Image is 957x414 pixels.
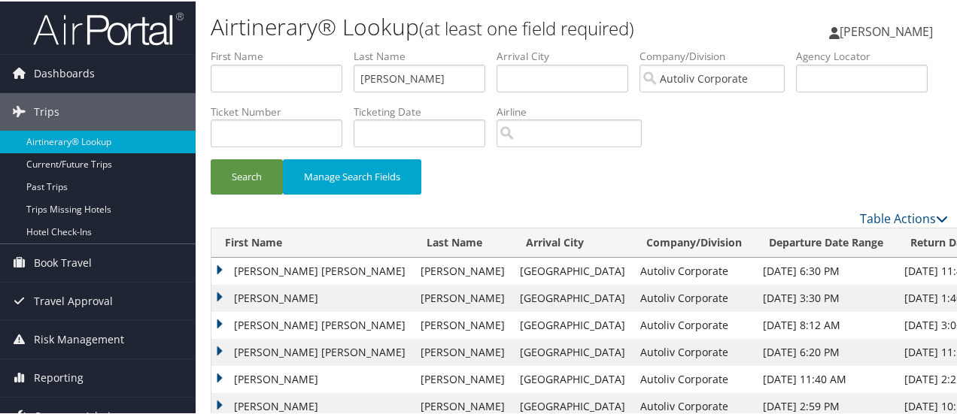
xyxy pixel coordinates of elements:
label: Company/Division [640,47,796,62]
label: First Name [211,47,354,62]
td: [PERSON_NAME] [PERSON_NAME] [211,310,413,337]
td: [PERSON_NAME] [413,256,512,283]
button: Manage Search Fields [283,158,421,193]
td: [DATE] 8:12 AM [755,310,897,337]
h1: Airtinerary® Lookup [211,10,702,41]
th: Last Name: activate to sort column ascending [413,227,512,256]
label: Airline [497,103,653,118]
th: Company/Division [633,227,755,256]
label: Ticket Number [211,103,354,118]
td: [PERSON_NAME] [211,283,413,310]
a: [PERSON_NAME] [829,8,948,53]
label: Arrival City [497,47,640,62]
label: Ticketing Date [354,103,497,118]
button: Search [211,158,283,193]
td: [PERSON_NAME] [413,364,512,391]
td: [DATE] 3:30 PM [755,283,897,310]
td: [DATE] 6:30 PM [755,256,897,283]
td: Autoliv Corporate [633,283,755,310]
td: Autoliv Corporate [633,337,755,364]
td: [GEOGRAPHIC_DATA] [512,283,633,310]
th: Arrival City: activate to sort column ascending [512,227,633,256]
td: [PERSON_NAME] [211,364,413,391]
td: [PERSON_NAME] [PERSON_NAME] [211,256,413,283]
label: Agency Locator [796,47,939,62]
span: Trips [34,92,59,129]
img: airportal-logo.png [33,10,184,45]
span: Travel Approval [34,281,113,319]
td: [PERSON_NAME] [PERSON_NAME] [211,337,413,364]
th: Departure Date Range: activate to sort column ascending [755,227,897,256]
td: [GEOGRAPHIC_DATA] [512,256,633,283]
td: [PERSON_NAME] [413,337,512,364]
td: [DATE] 11:40 AM [755,364,897,391]
span: Dashboards [34,53,95,91]
td: [GEOGRAPHIC_DATA] [512,337,633,364]
td: [DATE] 6:20 PM [755,337,897,364]
td: Autoliv Corporate [633,310,755,337]
td: [GEOGRAPHIC_DATA] [512,364,633,391]
td: [PERSON_NAME] [413,283,512,310]
small: (at least one field required) [419,14,634,39]
span: Book Travel [34,243,92,280]
td: [PERSON_NAME] [413,310,512,337]
th: First Name: activate to sort column ascending [211,227,413,256]
a: Table Actions [860,209,948,225]
span: [PERSON_NAME] [840,22,933,38]
td: [GEOGRAPHIC_DATA] [512,310,633,337]
td: Autoliv Corporate [633,364,755,391]
td: Autoliv Corporate [633,256,755,283]
span: Reporting [34,358,84,395]
label: Last Name [354,47,497,62]
span: Risk Management [34,319,124,357]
